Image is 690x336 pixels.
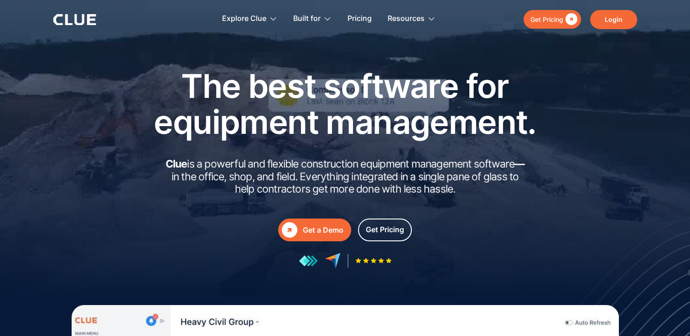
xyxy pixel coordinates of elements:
img: reviews at getapp [299,255,318,267]
div: Get Pricing [530,14,563,25]
div: Built for [293,5,332,33]
div: Built for [293,5,321,33]
a: Get a Demo [278,219,351,241]
strong: Clue [166,158,187,170]
strong: — [514,158,524,170]
a: Pricing [348,5,372,33]
div:  [282,222,297,238]
div: Explore Clue [222,5,277,33]
div:  [563,14,577,25]
a: Login [590,10,637,29]
div: Resources [388,5,436,33]
h1: The best software for equipment management. [140,68,550,140]
img: reviews at capterra [325,253,341,269]
img: Five-star rating icon [355,258,392,264]
div: Explore Clue [222,5,266,33]
a: Get Pricing [524,10,581,29]
div: Get Pricing [366,224,404,235]
iframe: Chat Widget [644,292,690,336]
div: Get a Demo [303,224,343,236]
h2: is a powerful and flexible construction equipment management software in the office, shop, and fi... [163,158,528,196]
div: Resources [388,5,425,33]
a: Get Pricing [358,219,412,241]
